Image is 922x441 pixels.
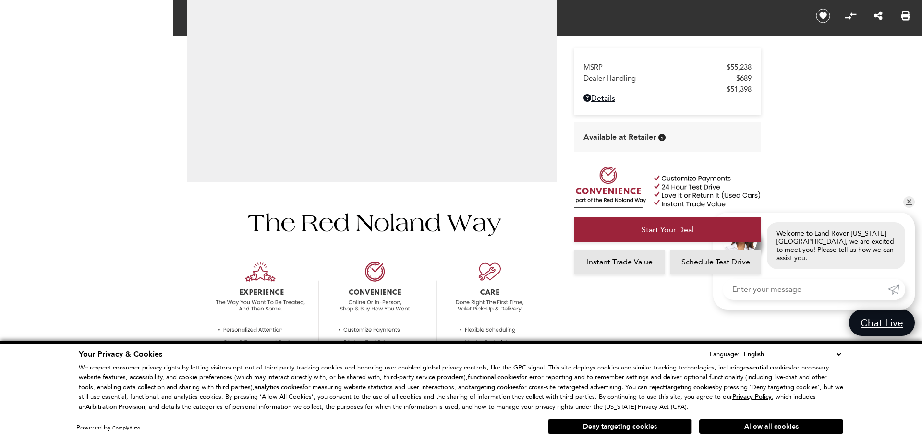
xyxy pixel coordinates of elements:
div: Language: [710,351,740,357]
strong: analytics cookies [255,383,303,392]
p: We respect consumer privacy rights by letting visitors opt out of third-party tracking cookies an... [79,363,843,412]
strong: functional cookies [468,373,519,381]
u: Privacy Policy [732,393,772,401]
strong: essential cookies [743,363,791,372]
strong: targeting cookies [665,383,715,392]
div: Powered by [76,425,140,431]
button: Deny targeting cookies [548,419,692,434]
select: Language Select [741,349,843,359]
button: Allow all cookies [699,419,843,434]
strong: Arbitration Provision [85,403,145,411]
strong: targeting cookies [469,383,519,392]
span: Your Privacy & Cookies [79,349,162,359]
a: ComplyAuto [112,425,140,431]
